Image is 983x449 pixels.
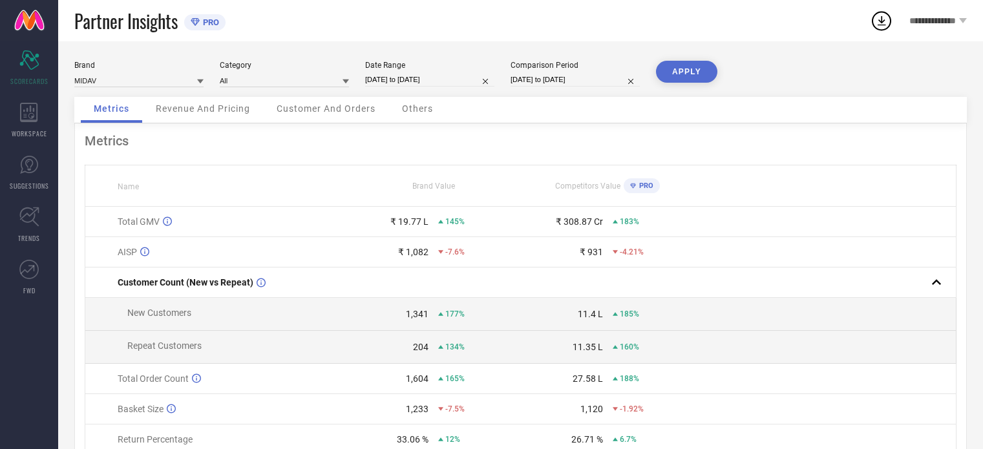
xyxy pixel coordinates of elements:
[118,404,164,414] span: Basket Size
[555,182,620,191] span: Competitors Value
[580,404,603,414] div: 1,120
[573,373,603,384] div: 27.58 L
[10,181,49,191] span: SUGGESTIONS
[580,247,603,257] div: ₹ 931
[511,73,640,87] input: Select comparison period
[18,233,40,243] span: TRENDS
[445,342,465,351] span: 134%
[511,61,640,70] div: Comparison Period
[127,340,202,351] span: Repeat Customers
[85,133,957,149] div: Metrics
[200,17,219,27] span: PRO
[445,309,465,318] span: 177%
[220,61,349,70] div: Category
[277,103,375,114] span: Customer And Orders
[74,8,178,34] span: Partner Insights
[445,404,465,413] span: -7.5%
[620,309,639,318] span: 185%
[390,216,428,227] div: ₹ 19.77 L
[620,404,644,413] span: -1.92%
[118,216,160,227] span: Total GMV
[398,247,428,257] div: ₹ 1,082
[118,277,253,287] span: Customer Count (New vs Repeat)
[118,373,189,384] span: Total Order Count
[10,76,48,86] span: SCORECARDS
[156,103,250,114] span: Revenue And Pricing
[127,308,191,318] span: New Customers
[74,61,204,70] div: Brand
[870,9,893,32] div: Open download list
[445,217,465,226] span: 145%
[620,342,639,351] span: 160%
[445,247,465,256] span: -7.6%
[620,217,639,226] span: 183%
[620,435,637,444] span: 6.7%
[365,61,494,70] div: Date Range
[620,247,644,256] span: -4.21%
[578,309,603,319] div: 11.4 L
[118,182,139,191] span: Name
[556,216,603,227] div: ₹ 308.87 Cr
[620,374,639,383] span: 188%
[118,247,137,257] span: AISP
[445,374,465,383] span: 165%
[365,73,494,87] input: Select date range
[12,129,47,138] span: WORKSPACE
[406,373,428,384] div: 1,604
[402,103,433,114] span: Others
[94,103,129,114] span: Metrics
[23,286,36,295] span: FWD
[656,61,717,83] button: APPLY
[406,309,428,319] div: 1,341
[412,182,455,191] span: Brand Value
[413,342,428,352] div: 204
[406,404,428,414] div: 1,233
[118,434,193,444] span: Return Percentage
[397,434,428,444] div: 33.06 %
[636,182,653,190] span: PRO
[573,342,603,352] div: 11.35 L
[571,434,603,444] div: 26.71 %
[445,435,460,444] span: 12%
